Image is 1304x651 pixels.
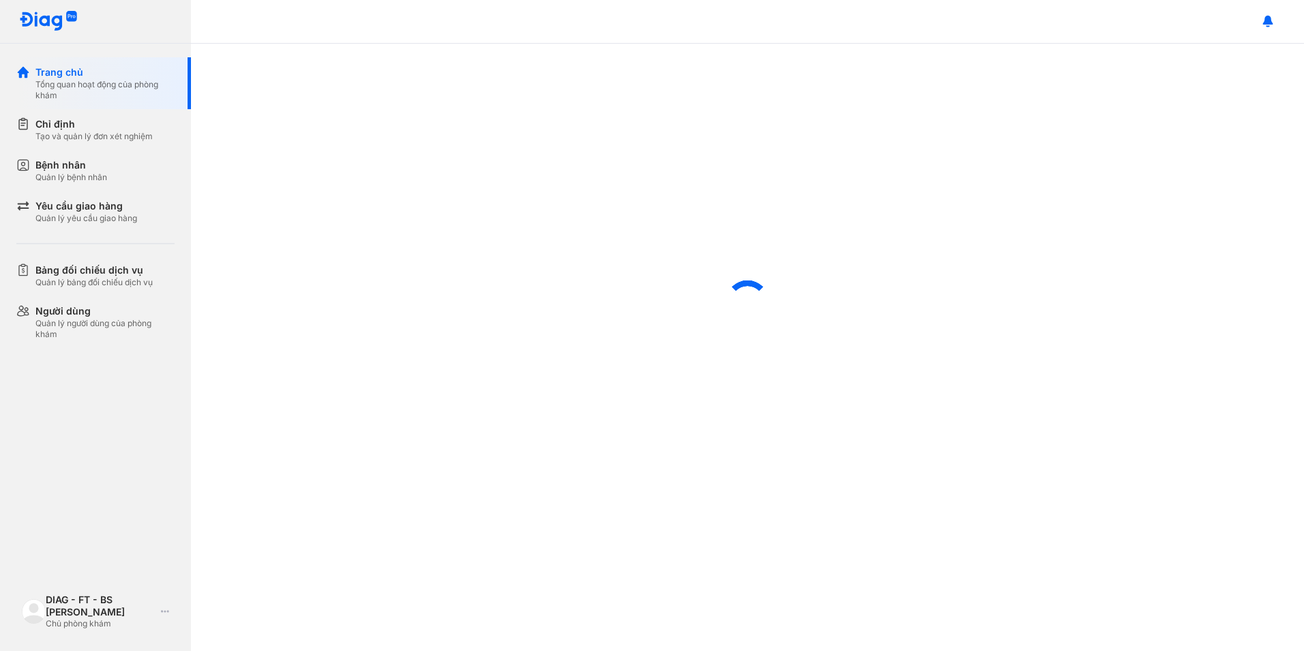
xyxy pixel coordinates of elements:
div: Chỉ định [35,117,153,131]
img: logo [19,11,78,32]
div: Quản lý yêu cầu giao hàng [35,213,137,224]
div: Bệnh nhân [35,158,107,172]
div: Trang chủ [35,66,175,79]
div: Quản lý người dùng của phòng khám [35,318,175,340]
div: DIAG - FT - BS [PERSON_NAME] [46,594,155,618]
div: Chủ phòng khám [46,618,155,629]
div: Tạo và quản lý đơn xét nghiệm [35,131,153,142]
div: Bảng đối chiếu dịch vụ [35,263,153,277]
div: Yêu cầu giao hàng [35,199,137,213]
div: Quản lý bệnh nhân [35,172,107,183]
img: logo [22,599,46,623]
div: Quản lý bảng đối chiếu dịch vụ [35,277,153,288]
div: Tổng quan hoạt động của phòng khám [35,79,175,101]
div: Người dùng [35,304,175,318]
